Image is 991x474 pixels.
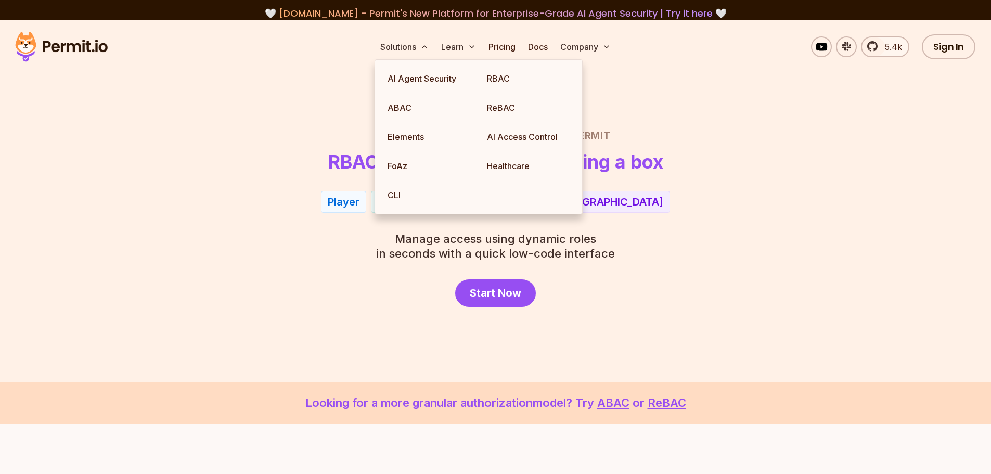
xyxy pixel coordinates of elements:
div: From [GEOGRAPHIC_DATA] [527,195,663,209]
h2: Role Based Access Control [132,129,860,143]
a: Sign In [922,34,975,59]
span: Manage access using dynamic roles [376,232,615,246]
a: Start Now [455,279,536,307]
button: Solutions [376,36,433,57]
a: ReBAC [479,93,578,122]
p: in seconds with a quick low-code interface [376,232,615,261]
h1: RBAC now as easy as checking a box [328,151,663,172]
button: Company [556,36,615,57]
a: 5.4k [861,36,909,57]
a: RBAC [479,64,578,93]
a: FoAz [379,151,479,181]
a: ReBAC [648,396,686,409]
p: Looking for a more granular authorization model? Try or [25,394,966,412]
a: Elements [379,122,479,151]
a: AI Access Control [479,122,578,151]
a: Docs [524,36,552,57]
div: 🤍 🤍 [25,6,966,21]
a: Try it here [666,7,713,20]
a: ABAC [597,396,629,409]
a: Healthcare [479,151,578,181]
img: Permit logo [10,29,112,65]
span: [DOMAIN_NAME] - Permit's New Platform for Enterprise-Grade AI Agent Security | [279,7,713,20]
a: AI Agent Security [379,64,479,93]
button: Learn [437,36,480,57]
a: Pricing [484,36,520,57]
a: CLI [379,181,479,210]
div: Player [328,195,359,209]
a: ABAC [379,93,479,122]
span: 5.4k [879,41,902,53]
span: Start Now [470,286,521,300]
